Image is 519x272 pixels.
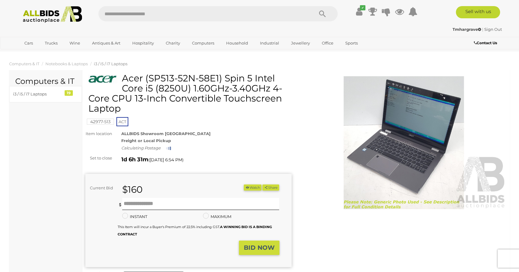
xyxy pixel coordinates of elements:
a: Computers & IT [9,61,39,66]
div: Current Bid [85,184,118,191]
a: 42977-513 [87,119,114,124]
span: ( ) [148,157,183,162]
a: Tmhargrave [453,27,482,32]
h1: Acer (SP513-52N-58E1) Spin 5 Intel Core i5 (8250U) 1.60GHz-3.40GHz 4-Core CPU 13-Inch Convertible... [88,73,290,113]
b: A WINNING BID IS A BINDING CONTRACT [118,225,272,236]
a: Charity [162,38,184,48]
li: Watch this item [244,184,261,191]
b: Contact Us [474,41,497,45]
a: Trucks [41,38,62,48]
label: MAXIMUM [203,213,231,220]
img: Allbids.com.au [20,6,86,23]
a: i3 / i5 / i7 Laptops 19 [9,86,82,102]
span: [DATE] 6:54 PM [150,157,182,163]
img: small-loading.gif [166,147,171,150]
a: Sign Out [484,27,502,32]
div: 19 [65,90,73,96]
a: Wine [66,38,84,48]
span: ACT [116,117,128,126]
a: Sell with us [456,6,500,18]
a: Office [318,38,337,48]
strong: BID NOW [244,244,275,251]
a: Jewellery [287,38,314,48]
strong: 1d 6h 31m [121,156,148,163]
a: ✔ [355,6,364,17]
a: Sports [341,38,362,48]
a: Contact Us [474,40,499,46]
img: Acer (SP513-52N-58E1) Spin 5 Intel Core i5 (8250U) 1.60GHz-3.40GHz 4-Core CPU 13-Inch Convertible... [88,75,117,84]
label: INSTANT [122,213,147,220]
button: Search [307,6,338,21]
a: Industrial [256,38,283,48]
strong: Tmhargrave [453,27,481,32]
button: BID NOW [239,241,279,255]
div: Set to close [81,155,117,162]
a: Cars [20,38,37,48]
button: Watch [244,184,261,191]
a: [GEOGRAPHIC_DATA] [20,48,72,58]
strong: Freight or Local Pickup [121,138,171,143]
a: Notebooks & Laptops [45,61,88,66]
i: ✔ [360,5,365,10]
a: Computers [188,38,218,48]
span: | [482,27,483,32]
strong: ALLBIDS Showroom [GEOGRAPHIC_DATA] [121,131,211,136]
mark: 42977-513 [87,119,114,125]
strong: $160 [122,184,143,195]
div: i3 / i5 / i7 Laptops [13,91,63,98]
small: This Item will incur a Buyer's Premium of 22.5% including GST. [118,225,272,236]
i: Calculating Postage [121,145,161,150]
a: Hospitality [128,38,158,48]
img: Acer (SP513-52N-58E1) Spin 5 Intel Core i5 (8250U) 1.60GHz-3.40GHz 4-Core CPU 13-Inch Convertible... [301,76,507,209]
a: i3 / i5 / i7 Laptops [94,61,127,66]
h2: Computers & IT [15,77,76,86]
a: Antiques & Art [88,38,124,48]
a: Household [222,38,252,48]
button: Share [262,184,279,191]
div: Item location [81,130,117,137]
